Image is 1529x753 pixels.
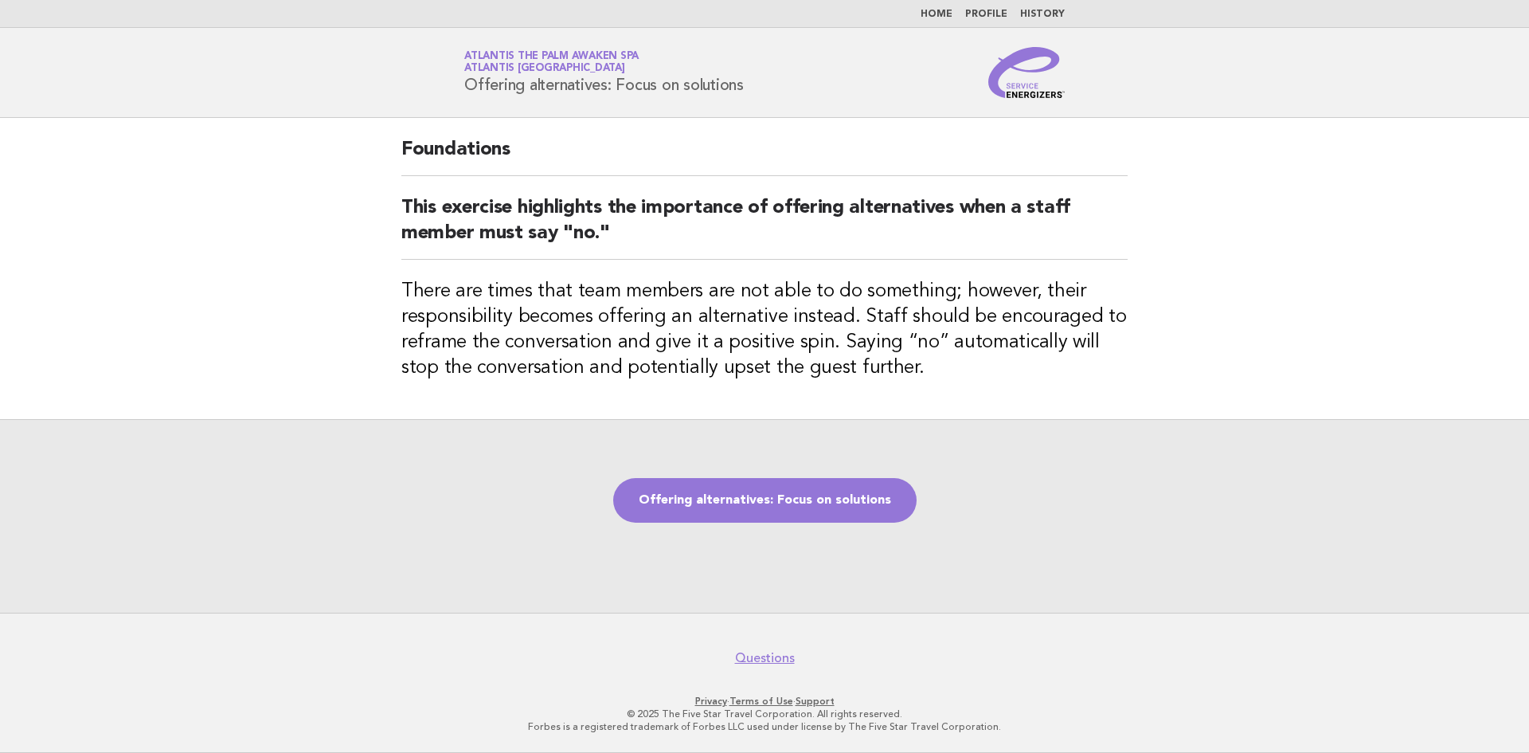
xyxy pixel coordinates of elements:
[464,64,625,74] span: Atlantis [GEOGRAPHIC_DATA]
[277,720,1252,733] p: Forbes is a registered trademark of Forbes LLC used under license by The Five Star Travel Corpora...
[401,195,1128,260] h2: This exercise highlights the importance of offering alternatives when a staff member must say "no."
[965,10,1007,19] a: Profile
[613,478,917,523] a: Offering alternatives: Focus on solutions
[729,696,793,707] a: Terms of Use
[277,708,1252,720] p: © 2025 The Five Star Travel Corporation. All rights reserved.
[464,52,744,93] h1: Offering alternatives: Focus on solutions
[988,47,1065,98] img: Service Energizers
[735,650,795,666] a: Questions
[695,696,727,707] a: Privacy
[277,695,1252,708] p: · ·
[1020,10,1065,19] a: History
[796,696,835,707] a: Support
[401,137,1128,176] h2: Foundations
[401,279,1128,381] h3: There are times that team members are not able to do something; however, their responsibility bec...
[464,51,639,73] a: Atlantis The Palm Awaken SpaAtlantis [GEOGRAPHIC_DATA]
[921,10,952,19] a: Home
